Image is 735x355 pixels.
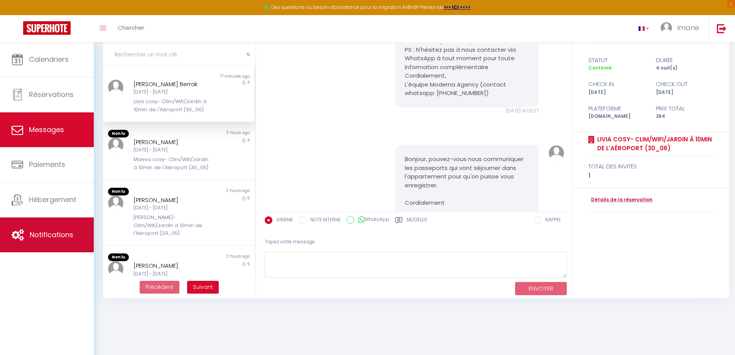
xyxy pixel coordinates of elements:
span: Non lu [108,253,129,261]
img: ... [108,138,123,153]
div: [DATE] - [DATE] [133,204,212,212]
div: 1 [588,171,714,180]
div: Plateforme [583,104,651,113]
div: 2 hours ago [179,188,254,195]
div: [DATE] - [DATE] [133,270,212,278]
label: RAPPEL [541,216,561,225]
a: Chercher [112,15,150,42]
button: ENVOYER [515,282,567,296]
span: Paiements [29,160,65,169]
div: [PERSON_NAME]- Clim/Wifi/Jardin à 10min de l'Aéroport (29_05) [133,214,212,237]
span: 4 [247,138,250,143]
span: 4 [247,80,250,85]
button: Previous [140,281,179,294]
div: check in [583,80,651,89]
img: ... [661,22,672,34]
div: [PERSON_NAME] [133,261,212,270]
span: Messages [29,125,64,134]
img: ... [108,261,123,277]
div: durée [651,56,718,65]
div: total des invités [588,162,714,171]
div: [DATE] - [DATE] [133,88,212,96]
span: Chercher [118,24,144,32]
span: Calendriers [29,54,69,64]
img: ... [108,195,123,211]
label: WhatsApp [354,216,389,224]
div: Prix total [651,104,718,113]
div: [PERSON_NAME] Berrak [133,80,212,89]
span: Confirmé [588,65,612,71]
div: [DATE] [651,89,718,96]
a: Détails de la réservation [588,196,652,204]
span: 11 [247,195,250,201]
div: [DATE] 14:03:27 [395,107,539,115]
div: Tapez votre message [265,233,567,251]
pre: Bonjour, pouvez-vous nous communiquer les passeports qui vont séjourner dans l'appartement pour q... [405,155,529,207]
img: ... [549,145,564,161]
div: [DATE] [583,89,651,96]
label: AIRBNB [272,216,293,225]
div: 4 nuit(s) [651,65,718,72]
span: Notifications [30,230,73,239]
span: Suivant [193,283,213,291]
span: Non lu [108,130,129,138]
div: [DOMAIN_NAME] [583,113,651,120]
span: Non lu [108,188,129,195]
span: Imane [677,23,699,32]
div: 2 hours ago [179,130,254,138]
span: 5 [247,261,250,267]
div: 2 hours ago [179,253,254,261]
label: NOTE INTERNE [306,216,341,225]
a: >>> ICI <<<< [444,4,471,10]
img: logout [717,24,727,33]
div: check out [651,80,718,89]
button: Next [187,281,219,294]
span: Précédent [145,283,174,291]
div: [PERSON_NAME] [133,138,212,147]
div: 264 [651,113,718,120]
div: [PERSON_NAME] [133,195,212,205]
input: Rechercher un mot clé [103,44,255,66]
img: ... [108,80,123,95]
a: ... Imane [655,15,709,42]
div: [DATE] - [DATE] [133,146,212,154]
img: Super Booking [23,21,71,35]
span: Réservations [29,90,74,99]
div: statut [583,56,651,65]
div: 17 minutes ago [179,73,254,80]
span: Hébergement [29,195,76,204]
label: Modèles [407,216,427,226]
div: Livia cosy- Clim/Wifi/Jardin à 10min de l'Aéroport (30_06) [133,98,212,114]
a: Livia cosy- Clim/Wifi/Jardin à 10min de l'Aéroport (30_06) [595,135,714,153]
div: Maeva cosy- Clim/Wifi/Jardin à 10min de l'Aéroport (30_05) [133,156,212,172]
